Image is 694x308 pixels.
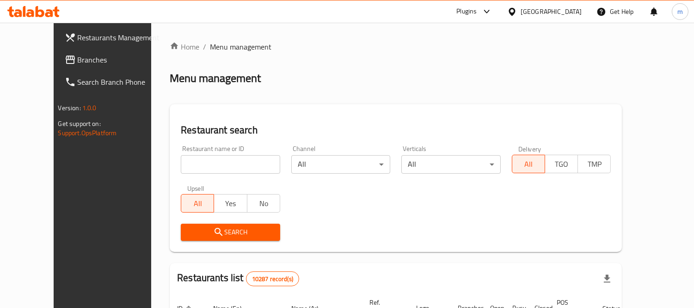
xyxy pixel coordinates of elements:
div: Plugins [456,6,477,17]
button: TGO [545,155,578,173]
a: Branches [57,49,170,71]
label: Upsell [187,185,204,191]
a: Home [170,41,199,52]
h2: Restaurant search [181,123,611,137]
a: Support.OpsPlatform [58,127,117,139]
div: All [291,155,391,174]
span: All [185,197,210,210]
span: All [516,157,541,171]
a: Restaurants Management [57,26,170,49]
div: Total records count [246,271,299,286]
span: Version: [58,102,81,114]
div: [GEOGRAPHIC_DATA] [521,6,582,17]
button: No [247,194,280,213]
span: 1.0.0 [82,102,97,114]
h2: Menu management [170,71,261,86]
span: TMP [582,157,607,171]
button: All [512,155,545,173]
span: Restaurants Management [78,32,162,43]
span: Yes [218,197,243,210]
li: / [203,41,206,52]
div: All [401,155,501,174]
span: No [251,197,276,210]
span: Search Branch Phone [78,76,162,88]
button: TMP [577,155,611,173]
span: 10287 record(s) [246,275,299,283]
nav: breadcrumb [170,41,622,52]
span: Get support on: [58,118,101,130]
span: Search [188,226,273,238]
span: TGO [549,157,574,171]
span: m [677,6,683,17]
button: Search [181,224,280,241]
button: All [181,194,214,213]
h2: Restaurants list [177,271,299,286]
input: Search for restaurant name or ID.. [181,155,280,174]
span: Menu management [210,41,271,52]
label: Delivery [518,145,541,152]
span: Branches [78,54,162,65]
button: Yes [214,194,247,213]
div: Export file [596,268,618,290]
a: Search Branch Phone [57,71,170,93]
